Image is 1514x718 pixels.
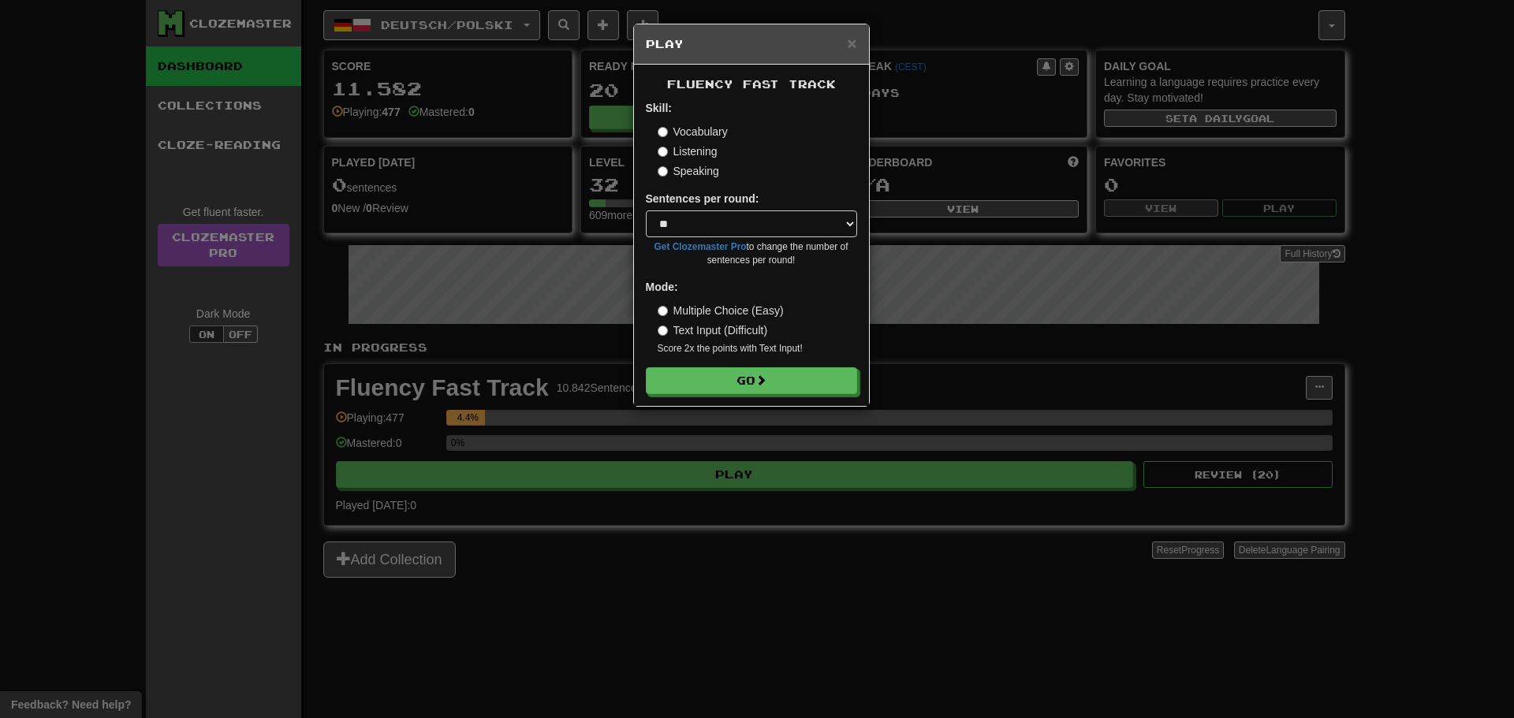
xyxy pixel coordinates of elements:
[658,166,668,177] input: Speaking
[658,322,768,338] label: Text Input (Difficult)
[658,127,668,137] input: Vocabulary
[658,147,668,157] input: Listening
[667,77,836,91] span: Fluency Fast Track
[658,143,718,159] label: Listening
[658,163,719,179] label: Speaking
[658,303,784,318] label: Multiple Choice (Easy)
[658,124,728,140] label: Vocabulary
[646,191,759,206] label: Sentences per round:
[847,35,856,51] button: Close
[847,34,856,52] span: ×
[646,36,857,52] h5: Play
[646,102,672,114] strong: Skill:
[658,326,668,336] input: Text Input (Difficult)
[646,367,857,394] button: Go
[658,342,857,355] small: Score 2x the points with Text Input !
[646,281,678,293] strong: Mode:
[654,241,747,252] a: Get Clozemaster Pro
[658,306,668,316] input: Multiple Choice (Easy)
[646,240,857,267] small: to change the number of sentences per round!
